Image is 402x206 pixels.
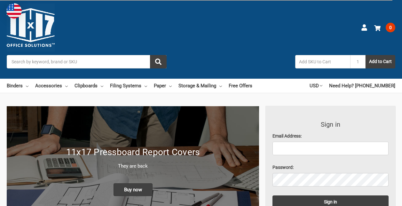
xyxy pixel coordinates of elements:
label: Email Address: [272,133,389,139]
span: 0 [386,23,395,32]
a: USD [310,79,322,93]
img: duty and tax information for United States [6,3,22,19]
a: Binders [7,79,28,93]
a: Paper [154,79,172,93]
h3: Sign in [272,120,389,129]
a: Clipboards [75,79,103,93]
a: Free Offers [229,79,252,93]
a: Storage & Mailing [178,79,222,93]
a: Filing Systems [110,79,147,93]
a: 0 [374,19,395,36]
label: Password: [272,164,389,171]
h1: 11x17 Pressboard Report Covers [13,146,252,159]
input: Add SKU to Cart [295,55,350,68]
a: Need Help? [PHONE_NUMBER] [329,79,395,93]
p: They are back [13,162,252,170]
input: Search by keyword, brand or SKU [7,55,167,68]
span: Buy now [114,183,153,196]
button: Add to Cart [366,55,395,68]
img: 11x17.com [7,4,55,51]
iframe: Google Customer Reviews [349,189,402,206]
a: Accessories [35,79,68,93]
